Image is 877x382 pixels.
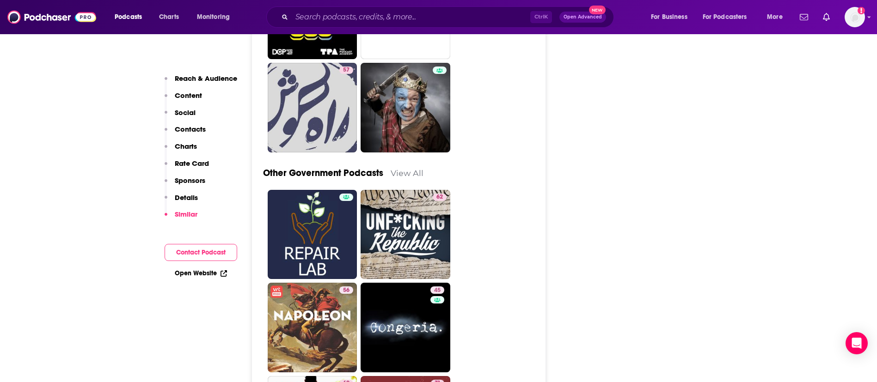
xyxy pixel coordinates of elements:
button: open menu [108,10,154,24]
a: 62 [361,190,450,279]
button: open menu [760,10,794,24]
a: Open Website [175,269,227,277]
a: Charts [153,10,184,24]
p: Contacts [175,125,206,133]
p: Social [175,108,196,117]
span: 56 [343,286,350,295]
span: Open Advanced [564,15,602,19]
button: Contacts [165,125,206,142]
button: Details [165,193,198,210]
button: open menu [644,10,699,24]
a: 56 [339,286,353,294]
span: Ctrl K [530,11,552,23]
div: Search podcasts, credits, & more... [275,6,623,28]
p: Rate Card [175,159,209,168]
button: Sponsors [165,176,205,193]
p: Details [175,193,198,202]
span: For Business [651,11,687,24]
a: 45 [430,286,444,294]
button: open menu [190,10,242,24]
img: User Profile [845,7,865,27]
button: Rate Card [165,159,209,176]
a: 45 [361,283,450,372]
button: Reach & Audience [165,74,237,91]
span: 62 [436,193,443,202]
a: 62 [433,194,447,201]
p: Reach & Audience [175,74,237,83]
button: Charts [165,142,197,159]
button: open menu [697,10,760,24]
a: Show notifications dropdown [819,9,834,25]
button: Social [165,108,196,125]
button: Contact Podcast [165,244,237,261]
p: Content [175,91,202,100]
a: 57 [268,63,357,152]
p: Similar [175,210,197,218]
a: Show notifications dropdown [796,9,812,25]
button: Similar [165,210,197,227]
p: Sponsors [175,176,205,185]
img: Podchaser - Follow, Share and Rate Podcasts [7,8,96,26]
a: 56 [268,283,357,372]
button: Open AdvancedNew [559,12,606,23]
span: 45 [434,286,441,295]
p: Charts [175,142,197,151]
span: More [767,11,783,24]
span: New [589,6,606,14]
span: Logged in as sydneymorris_books [845,7,865,27]
button: Content [165,91,202,108]
span: For Podcasters [703,11,747,24]
button: Show profile menu [845,7,865,27]
a: View All [391,168,423,178]
span: Monitoring [197,11,230,24]
input: Search podcasts, credits, & more... [292,10,530,24]
svg: Add a profile image [858,7,865,14]
a: 57 [339,67,353,74]
span: 57 [343,66,350,75]
span: Charts [159,11,179,24]
div: Open Intercom Messenger [846,332,868,354]
span: Podcasts [115,11,142,24]
a: Other Government Podcasts [263,167,383,179]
